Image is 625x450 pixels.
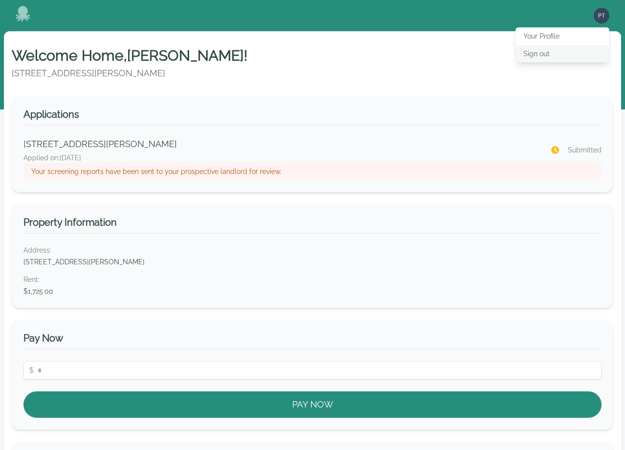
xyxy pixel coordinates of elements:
dt: Address: [23,245,602,255]
h3: Property Information [23,215,602,234]
p: [STREET_ADDRESS][PERSON_NAME] [12,66,613,80]
p: [STREET_ADDRESS][PERSON_NAME] [23,137,539,151]
h1: Welcome Home, [PERSON_NAME] ! [12,47,613,64]
p: Applied on: [DATE] [23,153,539,163]
p: Your screening reports have been sent to your prospective landlord for review. [31,167,594,176]
button: Sign out [516,45,609,63]
span: Submitted [568,145,602,155]
h3: Applications [23,107,602,126]
dd: [STREET_ADDRESS][PERSON_NAME] [23,257,602,267]
button: Pay Now [23,391,602,418]
button: Your Profile [516,27,609,45]
dd: $1,725.00 [23,286,602,296]
h3: Pay Now [23,331,602,349]
dt: Rent : [23,275,602,284]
